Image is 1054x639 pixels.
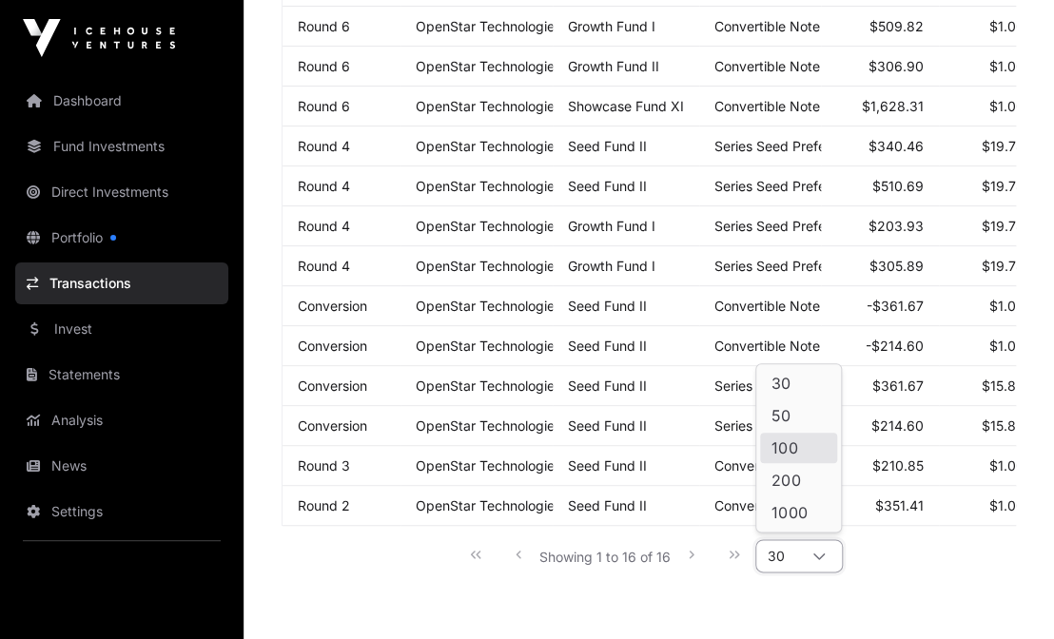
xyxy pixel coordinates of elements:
[821,446,939,486] td: $210.85
[989,298,1025,314] span: $1.03
[714,298,877,314] span: Convertible Note ([DATE])
[982,138,1025,154] span: $19.78
[15,171,228,213] a: Direct Investments
[989,98,1025,114] span: $1.00
[15,80,228,122] a: Dashboard
[568,258,655,274] a: Growth Fund I
[298,258,350,274] a: Round 4
[15,399,228,441] a: Analysis
[298,18,350,34] a: Round 6
[821,47,939,87] td: $306.90
[15,445,228,487] a: News
[821,126,939,166] td: $340.46
[760,433,837,463] li: 100
[416,138,561,154] a: OpenStar Technologies
[714,338,877,354] span: Convertible Note ([DATE])
[416,338,561,354] a: OpenStar Technologies
[821,7,939,47] td: $509.82
[568,457,647,474] a: Seed Fund II
[982,178,1025,194] span: $19.78
[23,19,175,57] img: Icehouse Ventures Logo
[15,126,228,167] a: Fund Investments
[568,178,647,194] a: Seed Fund II
[298,58,350,74] a: Round 6
[760,497,837,528] li: 1000
[989,58,1025,74] span: $1.00
[568,417,647,434] a: Seed Fund II
[714,98,877,114] span: Convertible Note ([DATE])
[416,18,561,34] a: OpenStar Technologies
[298,138,350,154] a: Round 4
[568,98,684,114] a: Showcase Fund XI
[959,548,1054,639] iframe: Chat Widget
[416,178,561,194] a: OpenStar Technologies
[714,457,877,474] span: Convertible Note ([DATE])
[821,326,939,366] td: -$214.60
[821,246,939,286] td: $305.89
[15,491,228,532] a: Settings
[714,58,877,74] span: Convertible Note ([DATE])
[771,505,807,520] span: 1000
[15,354,228,396] a: Statements
[298,178,350,194] a: Round 4
[714,417,908,434] span: Series Seed Preference Shares
[714,378,908,394] span: Series Seed Preference Shares
[760,368,837,398] li: 30
[416,417,561,434] a: OpenStar Technologies
[15,262,228,304] a: Transactions
[982,378,1025,394] span: $15.82
[821,486,939,526] td: $351.41
[568,298,647,314] a: Seed Fund II
[298,497,350,513] a: Round 2
[821,206,939,246] td: $203.93
[714,218,908,234] span: Series Seed Preference Shares
[821,166,939,206] td: $510.69
[714,18,877,34] span: Convertible Note ([DATE])
[714,178,908,194] span: Series Seed Preference Shares
[989,18,1025,34] span: $1.00
[714,138,908,154] span: Series Seed Preference Shares
[821,406,939,446] td: $214.60
[298,457,350,474] a: Round 3
[416,298,561,314] a: OpenStar Technologies
[416,98,561,114] a: OpenStar Technologies
[298,338,367,354] a: Conversion
[760,400,837,431] li: 50
[982,417,1025,434] span: $15.82
[568,58,659,74] a: Growth Fund II
[568,138,647,154] a: Seed Fund II
[760,465,837,495] li: 200
[821,366,939,406] td: $361.67
[416,218,561,234] a: OpenStar Technologies
[416,457,561,474] a: OpenStar Technologies
[821,286,939,326] td: -$361.67
[771,440,797,455] span: 100
[989,497,1025,513] span: $1.00
[15,308,228,350] a: Invest
[416,58,561,74] a: OpenStar Technologies
[756,540,796,571] span: Rows per page
[982,218,1025,234] span: $19.78
[298,378,367,394] a: Conversion
[771,408,790,423] span: 50
[298,417,367,434] a: Conversion
[771,473,800,488] span: 200
[298,98,350,114] a: Round 6
[568,218,655,234] a: Growth Fund I
[416,497,561,513] a: OpenStar Technologies
[821,87,939,126] td: $1,628.31
[982,258,1025,274] span: $19.78
[568,338,647,354] a: Seed Fund II
[989,338,1025,354] span: $1.02
[298,218,350,234] a: Round 4
[568,497,647,513] a: Seed Fund II
[539,548,671,564] span: Showing 1 to 16 of 16
[298,298,367,314] a: Conversion
[416,378,561,394] a: OpenStar Technologies
[714,258,908,274] span: Series Seed Preference Shares
[568,378,647,394] a: Seed Fund II
[771,376,790,391] span: 30
[568,18,655,34] a: Growth Fund I
[989,457,1025,474] span: $1.00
